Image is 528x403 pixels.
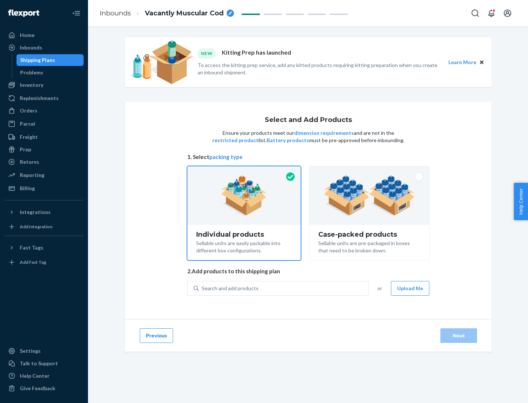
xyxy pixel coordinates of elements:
div: Fast Tags [20,244,43,251]
a: Problems [16,67,84,78]
span: Vacantly Muscular Cod [145,9,224,18]
a: Inventory [4,79,84,91]
a: Add Fast Tag [4,256,84,268]
a: Inbounds [100,9,131,17]
button: packing type [209,153,243,161]
img: case-pack.59cecea509d18c883b923b81aeac6d0b.png [324,175,415,216]
div: Replenishments [20,95,59,102]
a: Parcel [4,118,84,130]
div: Reporting [20,171,44,179]
div: Settings [20,347,41,355]
div: Integrations [20,208,51,216]
button: Open Search Box [468,6,483,21]
div: Give Feedback [20,385,55,392]
p: To access the kitting prep service, add any kitted products requiring kitting preparation when yo... [198,62,442,76]
button: Learn More [448,58,476,66]
a: Replenishments [4,92,84,104]
button: Battery products [267,137,309,144]
div: Inventory [20,81,43,89]
button: Fast Tags [4,242,84,254]
a: Freight [4,131,84,143]
a: Prep [4,144,84,155]
ol: breadcrumbs [94,3,240,24]
div: Inbounds [20,44,42,51]
div: Orders [20,107,37,114]
button: Open account menu [500,6,515,21]
span: 2. Add products to this shipping plan [187,267,429,275]
button: dimension requirements [294,129,354,137]
h1: Select and Add Products [265,117,352,124]
a: Add Integration [4,221,84,233]
div: Sellable units are pre-packaged in boxes that need to be broken down. [318,238,421,254]
div: Add Fast Tag [20,259,46,265]
img: individual-pack.facf35554cb0f1810c75b2bd6df2d64e.png [221,175,267,216]
div: Prep [20,146,31,153]
button: Give Feedback [4,382,84,394]
a: Help Center [4,370,84,382]
button: Integrations [4,206,84,218]
div: Help Center [20,372,49,380]
div: Parcel [20,120,35,127]
div: Shipping Plans [20,56,55,64]
a: Home [4,29,84,41]
a: Reporting [4,169,84,181]
button: Previous [140,328,173,343]
button: Help Center [514,183,528,220]
button: Open notifications [484,6,499,21]
div: Returns [20,158,39,166]
button: Close [478,58,486,66]
a: Settings [4,345,84,357]
p: Kitting Prep has launched [222,48,291,58]
div: NEW [198,48,216,58]
button: restricted product [212,137,258,144]
div: Talk to Support [20,360,58,367]
div: Freight [20,133,38,141]
div: Problems [20,69,43,76]
a: Billing [4,182,84,194]
div: Home [20,32,34,39]
span: or [377,285,382,292]
div: Next [447,332,471,339]
div: Billing [20,185,35,192]
a: Inbounds [4,42,84,53]
div: Sellable units are easily packable into different box configurations. [196,238,292,254]
button: Upload file [391,281,429,296]
img: Flexport logo [8,10,39,17]
a: Returns [4,156,84,168]
a: Shipping Plans [16,54,84,66]
span: 1. Select [187,153,429,161]
div: Add Integration [20,223,52,230]
div: Individual products [196,231,292,238]
div: Case-packed products [318,231,421,238]
button: Close Navigation [69,6,84,21]
p: Ensure your products meet our and are not in the list. must be pre-approved before inbounding. [212,129,405,144]
button: Next [440,328,477,343]
a: Orders [4,105,84,117]
a: Talk to Support [4,358,84,369]
div: Search and add products [202,285,258,292]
